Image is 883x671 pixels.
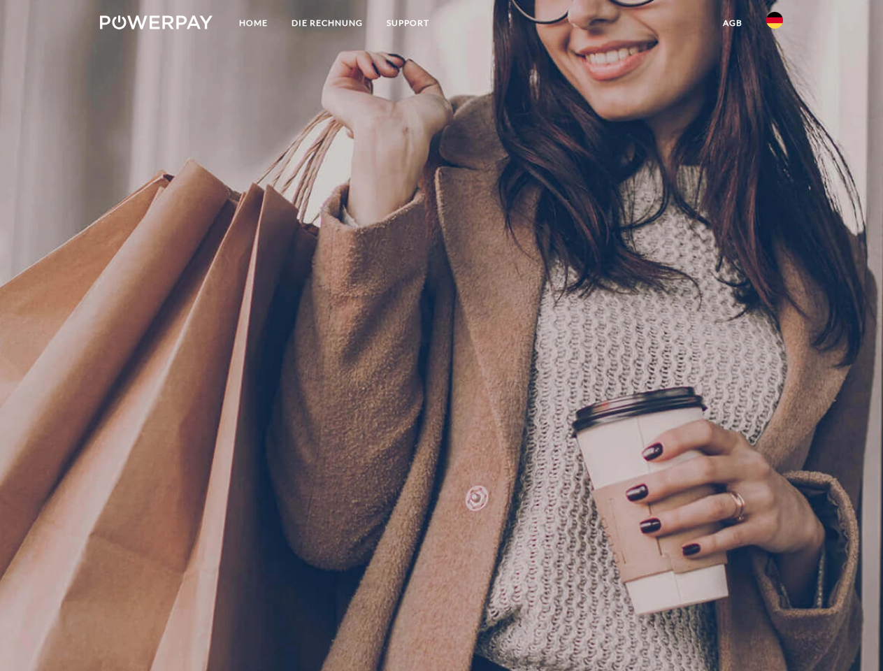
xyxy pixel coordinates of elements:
[227,10,280,36] a: Home
[711,10,754,36] a: agb
[375,10,441,36] a: SUPPORT
[100,15,213,29] img: logo-powerpay-white.svg
[280,10,375,36] a: DIE RECHNUNG
[766,12,783,29] img: de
